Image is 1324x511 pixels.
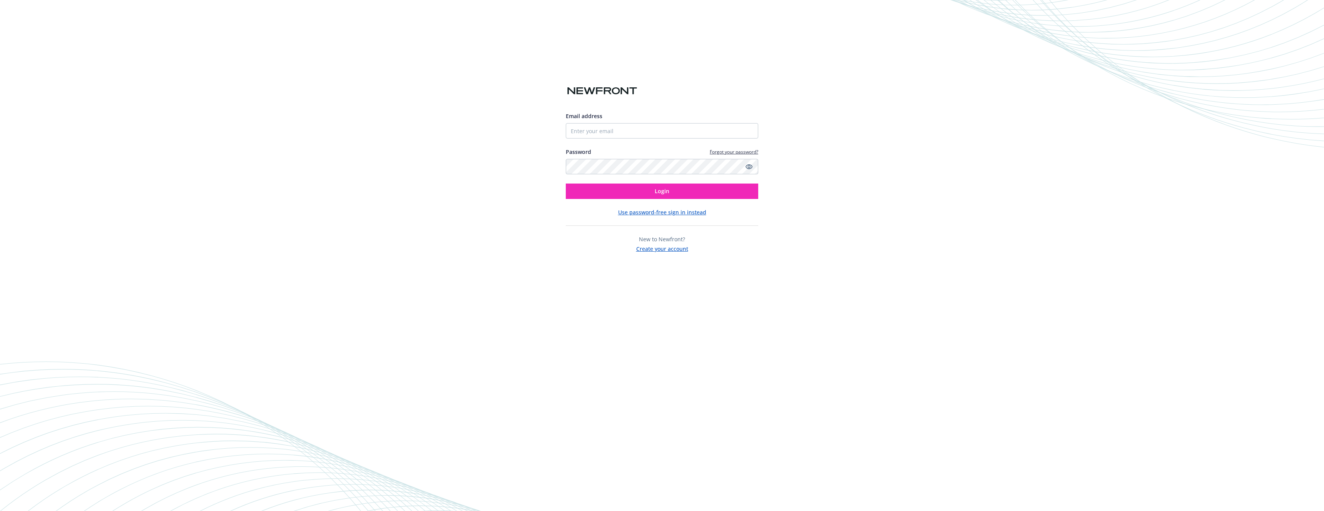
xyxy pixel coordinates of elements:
[636,243,688,253] button: Create your account
[566,148,591,156] label: Password
[566,159,758,174] input: Enter your password
[655,187,669,195] span: Login
[566,123,758,139] input: Enter your email
[566,184,758,199] button: Login
[566,84,639,98] img: Newfront logo
[566,112,602,120] span: Email address
[744,162,754,171] a: Show password
[710,149,758,155] a: Forgot your password?
[618,208,706,216] button: Use password-free sign in instead
[639,235,685,243] span: New to Newfront?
